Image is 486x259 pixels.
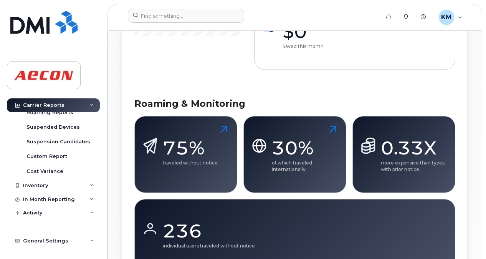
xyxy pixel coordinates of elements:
div: 0.33X [381,136,449,159]
p: Saved this month [283,43,340,50]
div: Kezia Mathew [433,10,468,25]
p: traveled without notice. [163,159,219,166]
input: Find something... [128,9,244,23]
p: individual users traveled without notice [163,242,255,249]
div: 236 [163,219,255,242]
p: more expensive than types with prior notice. [381,159,449,173]
div: 30% [272,136,340,159]
div: 75% [163,136,219,159]
p: of which traveled internationally. [272,159,340,173]
h3: Roaming & Monitoring [134,98,455,110]
div: $0 [283,20,340,43]
button: 30%of which traveled internationally. [243,116,346,193]
span: KM [441,13,451,22]
button: 75%traveled without notice. [134,116,237,193]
